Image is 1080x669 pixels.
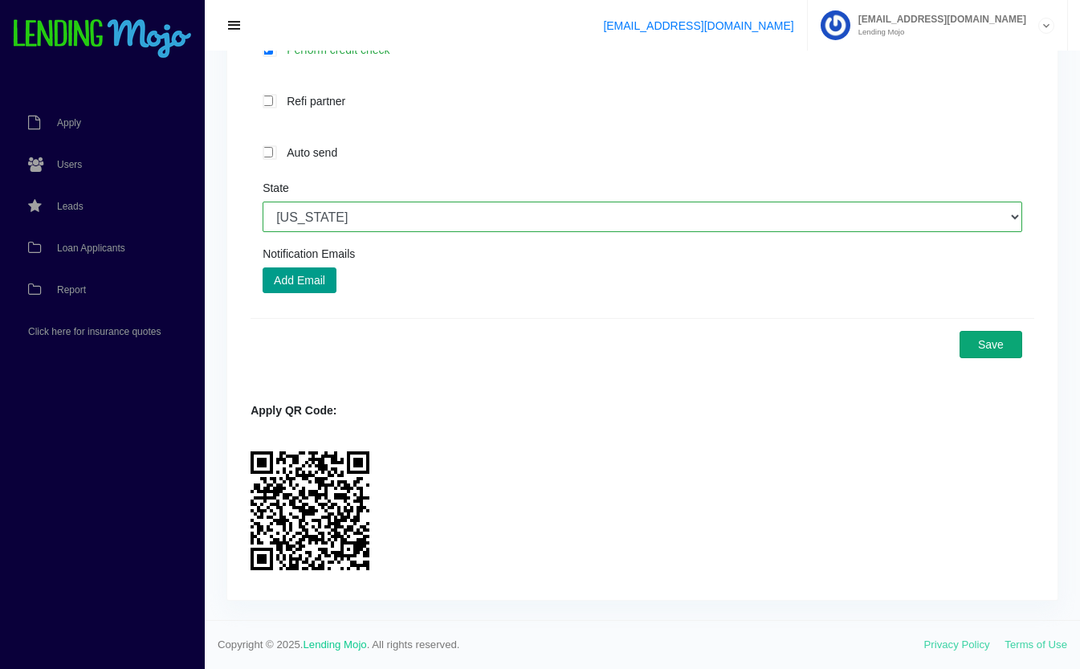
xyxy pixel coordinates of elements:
button: Add Email [263,267,336,293]
img: Profile image [821,10,850,40]
span: Report [57,285,86,295]
span: [EMAIL_ADDRESS][DOMAIN_NAME] [850,14,1026,24]
span: Users [57,160,82,169]
label: Auto send [279,143,1022,161]
label: State [263,182,289,194]
label: Notification Emails [263,248,355,259]
span: Click here for insurance quotes [28,327,161,337]
button: Save [960,331,1022,358]
img: logo-small.png [12,19,193,59]
span: Apply [57,118,81,128]
span: Loan Applicants [57,243,125,253]
a: Lending Mojo [304,638,367,651]
small: Lending Mojo [850,28,1026,36]
span: Leads [57,202,84,211]
a: Privacy Policy [924,638,990,651]
label: Refi partner [279,92,1022,110]
span: Copyright © 2025. . All rights reserved. [218,637,924,653]
div: Apply QR Code: [251,402,1034,419]
a: [EMAIL_ADDRESS][DOMAIN_NAME] [603,19,793,32]
a: Terms of Use [1005,638,1067,651]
